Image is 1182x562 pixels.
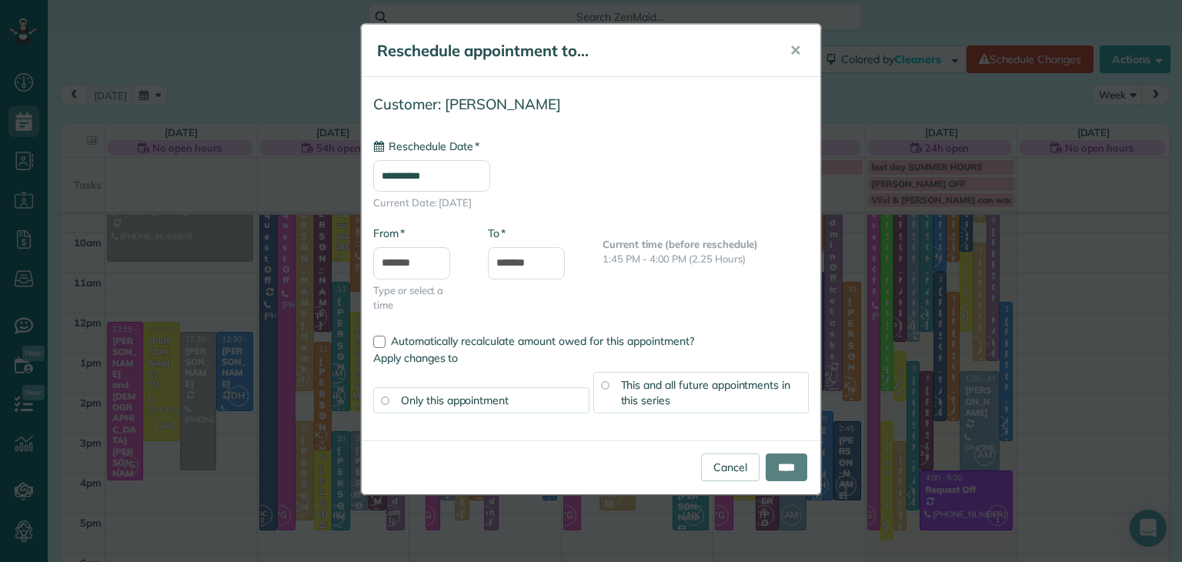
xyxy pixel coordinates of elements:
[603,252,809,266] p: 1:45 PM - 4:00 PM (2.25 Hours)
[373,196,809,210] span: Current Date: [DATE]
[391,334,694,348] span: Automatically recalculate amount owed for this appointment?
[603,238,758,250] b: Current time (before reschedule)
[401,393,509,407] span: Only this appointment
[373,139,479,154] label: Reschedule Date
[381,396,389,404] input: Only this appointment
[621,378,791,407] span: This and all future appointments in this series
[701,453,760,481] a: Cancel
[373,350,809,366] label: Apply changes to
[488,226,506,241] label: To
[377,40,768,62] h5: Reschedule appointment to...
[601,381,609,389] input: This and all future appointments in this series
[373,226,405,241] label: From
[373,283,465,313] span: Type or select a time
[373,96,809,112] h4: Customer: [PERSON_NAME]
[790,42,801,59] span: ✕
